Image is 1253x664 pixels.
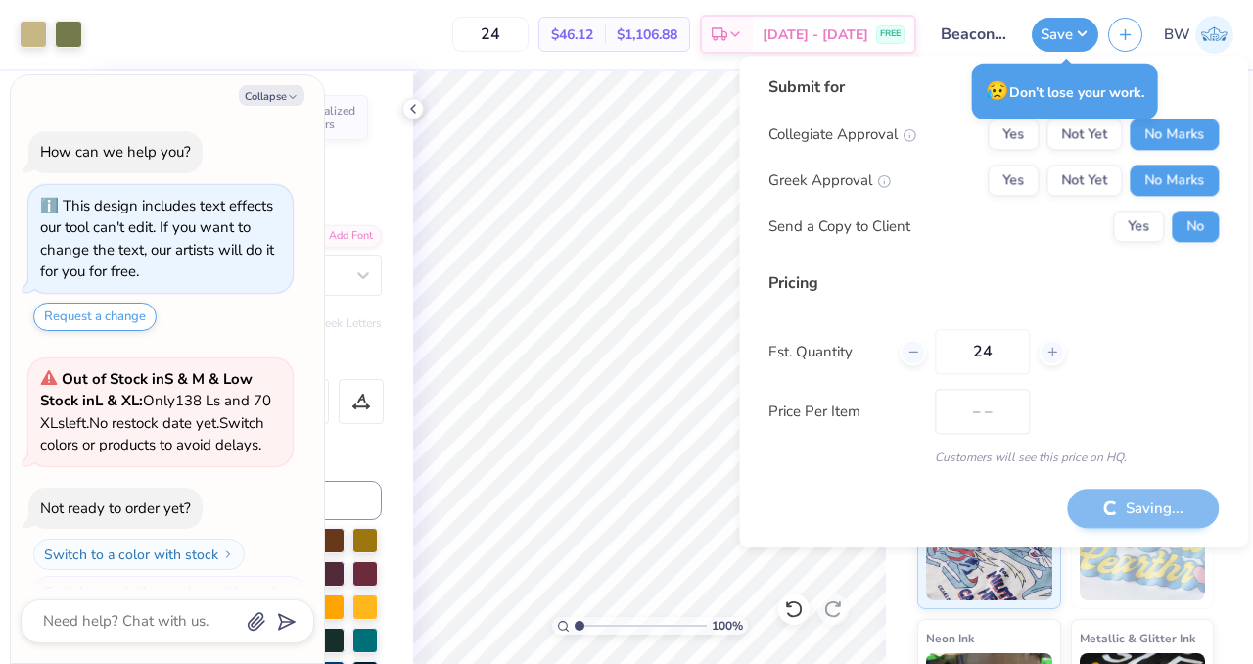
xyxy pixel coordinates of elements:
div: Not ready to order yet? [40,498,191,518]
span: $46.12 [551,24,593,45]
button: Save [1032,18,1098,52]
span: Only 138 Ls and 70 XLs left. Switch colors or products to avoid delays. [40,369,271,455]
img: Standard [926,502,1052,600]
img: Puff Ink [1080,502,1206,600]
span: 😥 [986,78,1009,104]
label: Price Per Item [768,401,920,423]
button: Request a change [33,303,157,331]
div: This design includes text effects our tool can't edit. If you want to change the text, our artist... [40,196,274,282]
div: Pricing [768,271,1219,295]
span: [DATE] - [DATE] [763,24,868,45]
label: Est. Quantity [768,341,885,363]
div: Greek Approval [768,169,891,192]
button: Not Yet [1046,119,1122,150]
span: BW [1164,24,1190,46]
input: – – [452,17,529,52]
button: Yes [1113,211,1164,242]
div: Send a Copy to Client [768,215,910,238]
strong: Out of Stock in S & M [62,369,209,389]
button: No [1172,211,1219,242]
img: Switch to a color with stock [222,548,234,560]
img: Brooke Williams [1195,16,1233,54]
span: No restock date yet. [89,413,219,433]
span: 100 % [712,617,743,635]
button: Yes [988,119,1039,150]
div: How can we help you? [40,142,191,162]
button: Switch to a color with stock [33,539,245,570]
span: $1,106.88 [617,24,677,45]
input: – – [935,329,1030,374]
span: FREE [880,27,901,41]
button: Collapse [239,85,304,106]
button: Switch to a similar product with stock [33,576,305,607]
span: Neon Ink [926,628,974,648]
button: No Marks [1130,119,1219,150]
button: Not Yet [1046,165,1122,196]
div: Add Font [304,225,382,248]
button: Yes [988,165,1039,196]
div: Customers will see this price on HQ. [768,449,1219,466]
a: BW [1164,16,1233,54]
div: Don’t lose your work. [972,64,1158,119]
input: Untitled Design [926,15,1022,54]
div: Submit for [768,75,1219,99]
span: Metallic & Glitter Ink [1080,628,1195,648]
button: No Marks [1130,165,1219,196]
img: Switch to a similar product with stock [283,586,295,597]
div: Collegiate Approval [768,123,916,146]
